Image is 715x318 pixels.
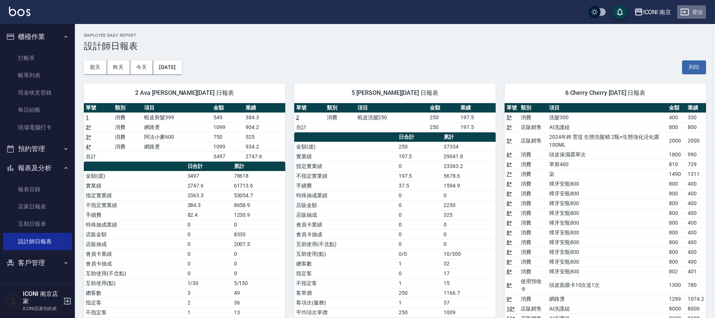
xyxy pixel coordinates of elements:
td: 互助使用(不含點) [84,268,186,278]
td: 0 [232,249,285,259]
td: 37 [442,298,496,307]
td: 消費 [519,218,547,228]
td: 消費 [519,112,547,122]
td: 1311 [686,169,706,179]
td: 810 [667,159,686,169]
th: 項目 [356,103,428,113]
td: 250 [397,307,442,317]
td: 消費 [519,169,547,179]
td: 消費 [519,189,547,198]
td: 獐牙安瓶800 [547,237,667,247]
td: 互助使用(點) [294,249,397,259]
td: 8330 [232,229,285,239]
td: 使用預收卡 [519,276,547,294]
td: 384.3 [244,112,285,122]
td: 不指定客 [84,307,186,317]
td: 0 [442,239,496,249]
th: 單號 [294,103,325,113]
td: 1490 [667,169,686,179]
th: 單號 [505,103,519,113]
td: 消費 [325,112,356,122]
td: 1 [186,307,232,317]
td: 網路燙 [142,142,212,151]
table: a dense table [84,103,285,162]
td: 客單價 [294,288,397,298]
td: 獐牙安瓶800 [547,208,667,218]
td: 店販金額 [294,200,397,210]
td: 37.5 [397,181,442,190]
td: 金額(虛) [84,171,186,181]
td: 525 [244,132,285,142]
td: 36 [232,298,285,307]
td: 洗髮300 [547,112,667,122]
th: 單號 [84,103,113,113]
td: 金額(虛) [294,142,397,151]
td: 手續費 [294,181,397,190]
th: 累計 [442,132,496,142]
td: 384.3 [186,200,232,210]
td: 指定客 [84,298,186,307]
td: 0 [186,239,232,249]
td: 400 [686,218,706,228]
td: 5678.6 [442,171,496,181]
th: 類別 [325,103,356,113]
td: 實業績 [84,181,186,190]
h3: 設計師日報表 [84,41,706,51]
td: 0 [397,190,442,200]
th: 金額 [667,103,686,113]
td: 49 [232,288,285,298]
td: 蝦皮剪髮399 [142,112,212,122]
td: 獐牙安瓶800 [547,247,667,257]
td: 店販銷售 [519,304,547,313]
td: 3497 [186,171,232,181]
button: 客戶管理 [3,253,72,273]
th: 項目 [547,103,667,113]
a: 打帳單 [3,49,72,67]
a: 設計師日報表 [3,233,72,250]
button: 前天 [84,60,107,74]
td: 549 [212,112,244,122]
td: 800 [667,189,686,198]
td: 0 [232,259,285,268]
th: 項目 [142,103,212,113]
td: 消費 [113,122,142,132]
td: 消費 [113,142,142,151]
td: 250 [428,112,459,122]
a: 1 [86,114,89,120]
td: 990 [686,150,706,159]
td: 3 [186,288,232,298]
td: 32 [442,259,496,268]
td: 400 [686,237,706,247]
td: 802 [667,267,686,276]
td: 13 [232,307,285,317]
th: 日合計 [397,132,442,142]
td: 3497 [212,151,244,161]
td: 750 [212,132,244,142]
td: 53054.7 [232,190,285,200]
td: 2 [186,298,232,307]
td: 店販金額 [84,229,186,239]
td: 指定實業績 [84,190,186,200]
td: 染 [547,169,667,179]
td: 0 [186,259,232,268]
td: 2250 [442,200,496,210]
td: 2000 [686,132,706,150]
td: 0 [232,268,285,278]
td: 消費 [519,267,547,276]
td: 800 [667,228,686,237]
a: 互助日報表 [3,215,72,232]
td: 0 [232,220,285,229]
button: save [612,4,627,19]
td: 獐牙安瓶800 [547,228,667,237]
td: 0 [397,200,442,210]
img: Person [6,294,21,309]
td: 17 [442,268,496,278]
td: AI洗護組 [547,304,667,313]
td: 消費 [519,294,547,304]
td: 1099 [212,142,244,151]
td: 會員卡抽成 [294,229,397,239]
td: 0 [186,268,232,278]
td: 8000 [686,304,706,313]
td: 消費 [519,150,547,159]
td: 消費 [519,179,547,189]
